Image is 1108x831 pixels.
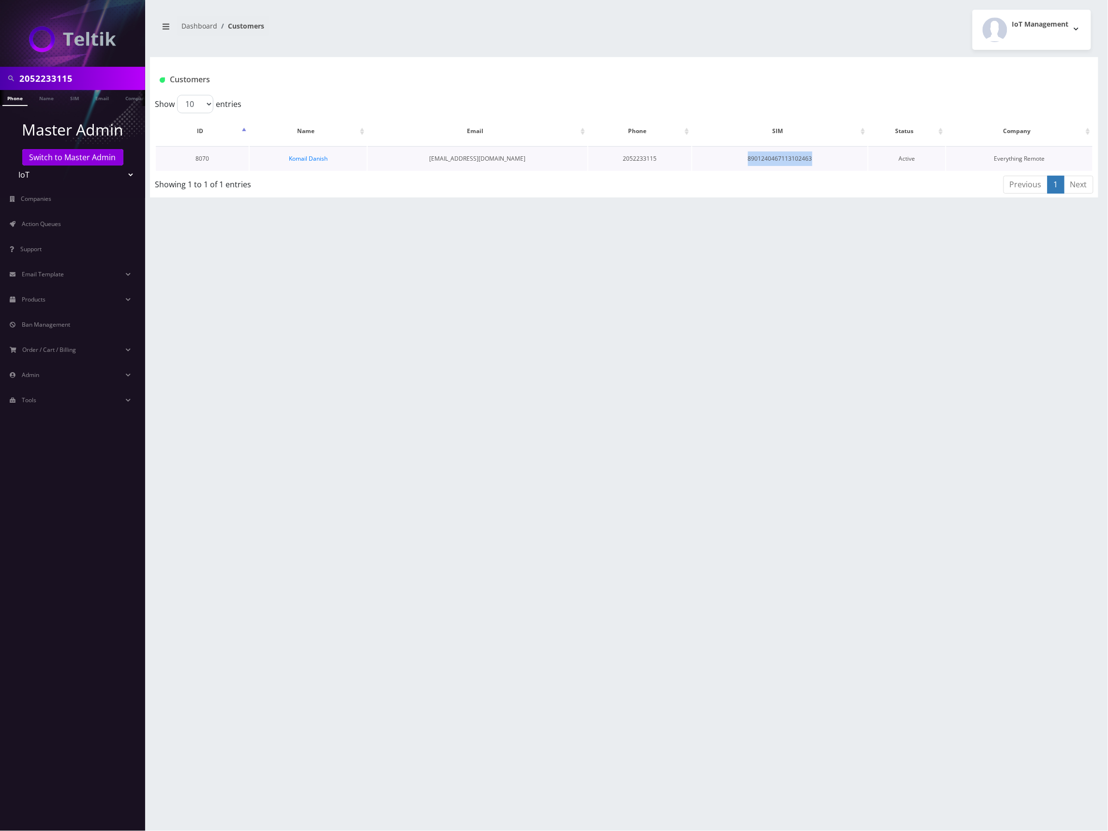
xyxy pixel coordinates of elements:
[155,95,241,113] label: Show entries
[368,117,587,145] th: Email: activate to sort column ascending
[22,295,45,303] span: Products
[250,117,367,145] th: Name: activate to sort column ascending
[1012,20,1069,29] h2: IoT Management
[1064,176,1093,194] a: Next
[22,320,70,329] span: Ban Management
[90,90,114,105] a: Email
[34,90,59,105] a: Name
[23,346,76,354] span: Order / Cart / Billing
[156,117,249,145] th: ID: activate to sort column descending
[1048,176,1064,194] a: 1
[973,10,1091,50] button: IoT Management
[692,146,868,171] td: 8901240467113102463
[120,90,153,105] a: Company
[177,95,213,113] select: Showentries
[289,154,328,163] a: Komail Danish
[946,146,1093,171] td: Everything Remote
[22,149,123,166] a: Switch to Master Admin
[368,146,587,171] td: [EMAIL_ADDRESS][DOMAIN_NAME]
[19,69,143,88] input: Search in Company
[946,117,1093,145] th: Company: activate to sort column ascending
[868,146,945,171] td: Active
[217,21,264,31] li: Customers
[157,16,617,44] nav: breadcrumb
[22,220,61,228] span: Action Queues
[2,90,28,106] a: Phone
[160,75,931,84] h1: Customers
[588,146,691,171] td: 2052233115
[588,117,691,145] th: Phone: activate to sort column ascending
[181,21,217,30] a: Dashboard
[156,146,249,171] td: 8070
[692,117,868,145] th: SIM: activate to sort column ascending
[155,175,539,190] div: Showing 1 to 1 of 1 entries
[1003,176,1048,194] a: Previous
[22,396,36,404] span: Tools
[20,245,42,253] span: Support
[868,117,945,145] th: Status: activate to sort column ascending
[22,270,64,278] span: Email Template
[22,371,39,379] span: Admin
[21,195,52,203] span: Companies
[65,90,84,105] a: SIM
[29,26,116,52] img: IoT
